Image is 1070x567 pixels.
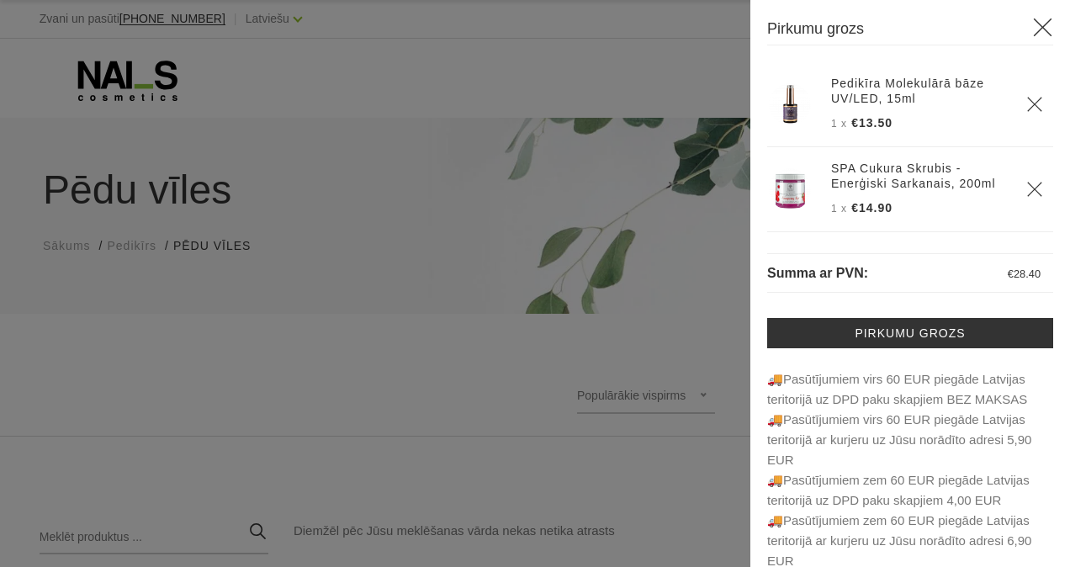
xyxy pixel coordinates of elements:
span: € [1008,268,1014,280]
h3: Pirkumu grozs [767,17,1053,45]
a: Delete [1026,181,1043,198]
span: 28.40 [1014,268,1041,280]
span: Summa ar PVN: [767,266,868,280]
a: Pedikīra Molekulārā bāze UV/LED, 15ml [831,76,1006,106]
span: 1 x [831,203,847,215]
a: Pirkumu grozs [767,318,1053,348]
span: €14.90 [851,201,893,215]
span: €13.50 [851,116,893,130]
a: SPA Cukura Skrubis - Enerģiski Sarkanais, 200ml [831,161,1006,191]
a: Delete [1026,96,1043,113]
span: 1 x [831,118,847,130]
